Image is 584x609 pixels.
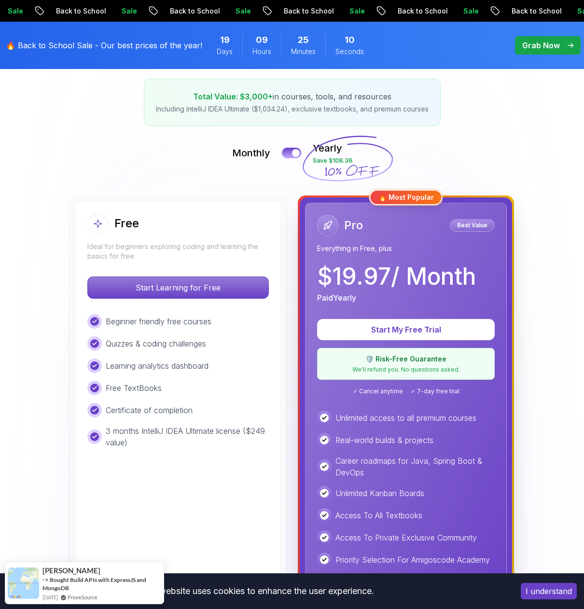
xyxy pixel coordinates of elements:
[88,277,268,298] p: Start Learning for Free
[317,319,495,340] button: Start My Free Trial
[323,354,488,364] p: 🛡️ Risk-Free Guarantee
[193,92,273,101] span: Total Value: $3,000+
[7,581,506,602] div: This website uses cookies to enhance the user experience.
[68,593,97,601] a: ProveSource
[87,242,269,261] p: Ideal for beginners exploring coding and learning the basics for free.
[323,366,488,374] p: We'll refund you. No questions asked.
[335,532,477,543] p: Access To Private Exclusive Community
[451,221,493,230] p: Best Value
[217,47,233,56] span: Days
[335,487,424,499] p: Unlimited Kanban Boards
[298,33,309,47] span: 25 Minutes
[232,146,270,160] p: Monthly
[353,388,403,395] span: ✓ Cancel anytime
[114,216,139,231] h2: Free
[335,455,495,478] p: Career roadmaps for Java, Spring Boot & DevOps
[335,510,422,521] p: Access To All Textbooks
[317,244,495,253] p: Everything in Free, plus
[335,47,364,56] span: Seconds
[252,47,271,56] span: Hours
[389,6,455,16] p: Back to School
[106,316,211,327] p: Beginner friendly free courses
[503,6,569,16] p: Back to School
[113,6,144,16] p: Sale
[6,40,202,51] p: 🔥 Back to School Sale - Our best prices of the year!
[87,283,269,292] a: Start Learning for Free
[106,425,269,448] p: 3 months IntelliJ IDEA Ultimate license ($249 value)
[42,593,58,601] span: [DATE]
[329,324,483,335] p: Start My Free Trial
[335,434,433,446] p: Real-world builds & projects
[522,40,560,51] p: Grab Now
[344,218,363,233] h2: Pro
[8,567,39,599] img: provesource social proof notification image
[42,576,146,592] a: Bought Build APIs with ExpressJS and MongoDB
[156,91,429,102] p: in courses, tools, and resources
[156,104,429,114] p: Including IntelliJ IDEA Ultimate ($1,034.24), exclusive textbooks, and premium courses
[317,292,356,304] p: Paid Yearly
[106,382,162,394] p: Free TextBooks
[162,6,227,16] p: Back to School
[106,404,193,416] p: Certificate of completion
[220,33,230,47] span: 19 Days
[317,265,476,288] p: $ 19.97 / Month
[106,360,209,372] p: Learning analytics dashboard
[42,567,100,575] span: [PERSON_NAME]
[256,33,268,47] span: 9 Hours
[455,6,486,16] p: Sale
[521,583,577,599] button: Accept cookies
[42,576,49,583] span: ->
[411,388,459,395] span: ✓ 7-day free trial
[345,33,355,47] span: 10 Seconds
[276,6,341,16] p: Back to School
[48,6,113,16] p: Back to School
[335,554,490,566] p: Priority Selection For Amigoscode Academy
[87,277,269,299] button: Start Learning for Free
[106,338,206,349] p: Quizzes & coding challenges
[341,6,372,16] p: Sale
[335,412,476,424] p: Unlimited access to all premium courses
[227,6,258,16] p: Sale
[291,47,316,56] span: Minutes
